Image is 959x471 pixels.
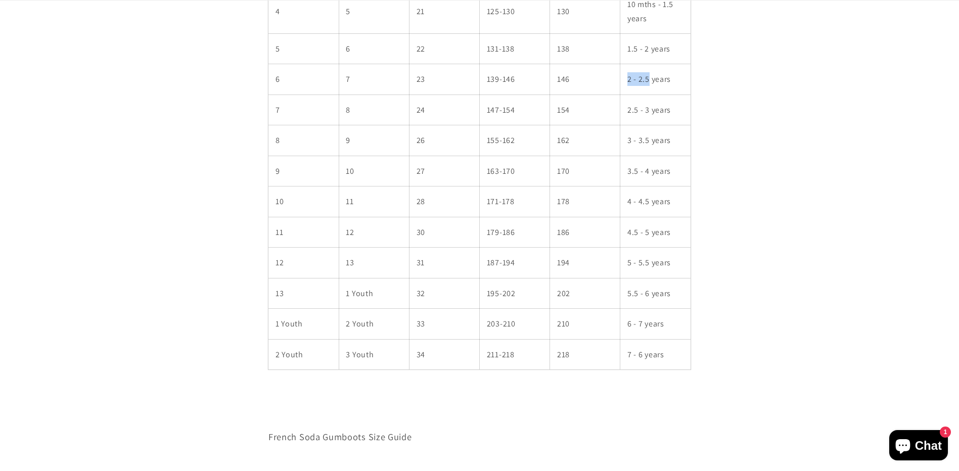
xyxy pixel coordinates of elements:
td: 179-186 [479,217,550,247]
td: 8 [268,125,339,156]
td: 187-194 [479,248,550,278]
td: 171-178 [479,186,550,217]
td: 32 [409,278,479,308]
td: 5 [268,33,339,64]
td: 6 [268,64,339,95]
td: 146 [550,64,620,95]
td: 203-210 [479,309,550,339]
td: 11 [268,217,339,247]
td: 9 [268,156,339,186]
td: 155-162 [479,125,550,156]
td: 28 [409,186,479,217]
td: 12 [268,248,339,278]
td: 202 [550,278,620,308]
td: 8 [339,95,409,125]
td: 2 Youth [339,309,409,339]
td: 22 [409,33,479,64]
td: 23 [409,64,479,95]
td: 170 [550,156,620,186]
td: 2 Youth [268,339,339,369]
td: 139-146 [479,64,550,95]
td: 138 [550,33,620,64]
td: 163-170 [479,156,550,186]
td: 186 [550,217,620,247]
td: 211-218 [479,339,550,369]
td: 3 - 3.5 years [620,125,691,156]
td: 31 [409,248,479,278]
td: 33 [409,309,479,339]
td: 7 [268,95,339,125]
td: 178 [550,186,620,217]
td: 6 [339,33,409,64]
td: 26 [409,125,479,156]
td: 1 Youth [268,309,339,339]
td: 147-154 [479,95,550,125]
td: 1 Youth [339,278,409,308]
td: 7 - 6 years [620,339,691,369]
td: 4.5 - 5 years [620,217,691,247]
td: 2.5 - 3 years [620,95,691,125]
td: 1.5 - 2 years [620,33,691,64]
td: 5 - 5.5 years [620,248,691,278]
td: 24 [409,95,479,125]
td: 218 [550,339,620,369]
td: 7 [339,64,409,95]
td: 10 [268,186,339,217]
td: 13 [268,278,339,308]
td: 9 [339,125,409,156]
td: 10 [339,156,409,186]
td: 3 Youth [339,339,409,369]
td: 2 - 2.5 years [620,64,691,95]
td: 162 [550,125,620,156]
td: 34 [409,339,479,369]
td: 5.5 - 6 years [620,278,691,308]
td: 210 [550,309,620,339]
td: 195-202 [479,278,550,308]
td: 131-138 [479,33,550,64]
td: 154 [550,95,620,125]
td: 11 [339,186,409,217]
td: 13 [339,248,409,278]
td: 194 [550,248,620,278]
td: 6 - 7 years [620,309,691,339]
td: 3.5 - 4 years [620,156,691,186]
td: 12 [339,217,409,247]
td: 30 [409,217,479,247]
td: 4 - 4.5 years [620,186,691,217]
inbox-online-store-chat: Shopify online store chat [886,430,951,463]
td: 27 [409,156,479,186]
p: French Soda Gumboots Size Guide [268,429,691,445]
